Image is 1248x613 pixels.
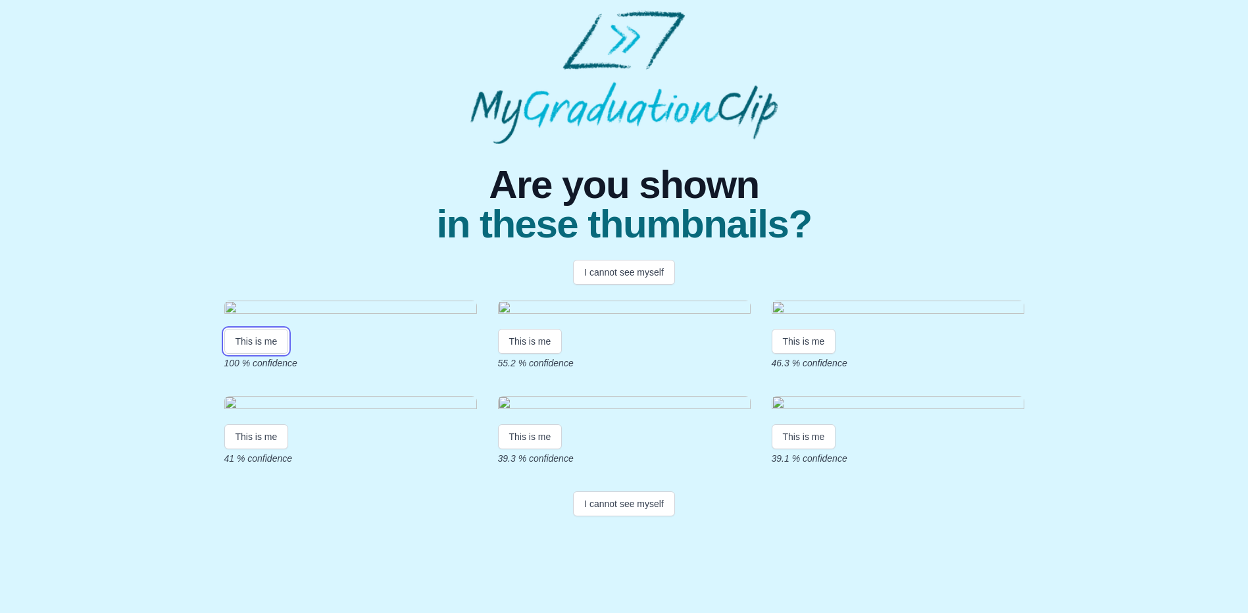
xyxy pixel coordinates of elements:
img: 30cd8736c98051a2cfbdeb3db7131740c29417f4.gif [498,396,751,414]
img: 4ee847b014d0ad57876c06d152081db4149a2130.gif [224,396,477,414]
img: 14749aca54d2cd5fb141f58108186128fb2fbf5b.gif [772,301,1024,318]
img: a83ba2ef176c8569c457bc8e660bc1ba2aa17801.gif [224,301,477,318]
button: I cannot see myself [573,491,675,516]
p: 41 % confidence [224,452,477,465]
button: I cannot see myself [573,260,675,285]
p: 100 % confidence [224,356,477,370]
button: This is me [498,329,562,354]
img: 0d6f9a0ae29f68211c11eee9a7c0fe00f0a85272.gif [498,301,751,318]
button: This is me [498,424,562,449]
button: This is me [772,424,836,449]
span: Are you shown [436,165,811,205]
p: 39.3 % confidence [498,452,751,465]
button: This is me [224,329,289,354]
button: This is me [224,424,289,449]
span: in these thumbnails? [436,205,811,244]
button: This is me [772,329,836,354]
img: 82ac46d23dbcb1620d3c8d84d3a9ff6e5cdaff91.gif [772,396,1024,414]
p: 39.1 % confidence [772,452,1024,465]
p: 46.3 % confidence [772,356,1024,370]
img: MyGraduationClip [470,11,777,144]
p: 55.2 % confidence [498,356,751,370]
